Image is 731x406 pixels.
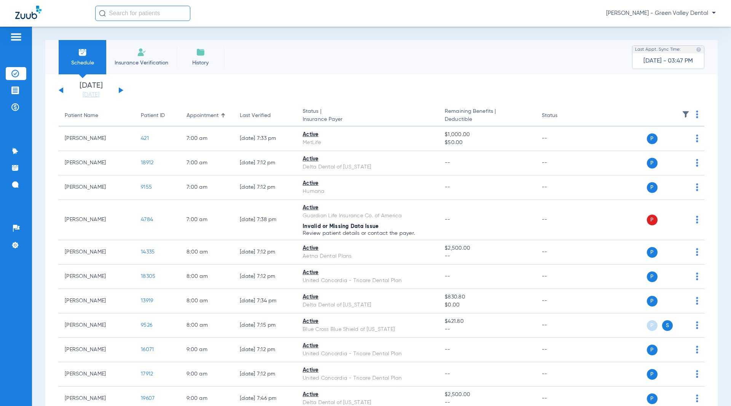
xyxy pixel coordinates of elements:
[59,313,135,338] td: [PERSON_NAME]
[187,112,228,120] div: Appointment
[68,82,114,99] li: [DATE]
[445,139,529,147] span: $50.00
[693,369,731,406] iframe: Chat Widget
[234,200,297,240] td: [DATE] 7:38 PM
[303,391,433,399] div: Active
[141,185,152,190] span: 9155
[303,244,433,252] div: Active
[141,160,153,165] span: 18912
[662,320,673,331] span: S
[647,215,658,225] span: P
[59,240,135,265] td: [PERSON_NAME]
[112,59,171,67] span: Insurance Verification
[445,116,529,124] span: Deductible
[643,57,693,65] span: [DATE] - 03:47 PM
[303,163,433,171] div: Delta Dental of [US_STATE]
[303,224,378,229] span: Invalid or Missing Data Issue
[536,362,587,387] td: --
[187,112,219,120] div: Appointment
[647,158,658,168] span: P
[696,321,698,329] img: group-dot-blue.svg
[65,112,98,120] div: Patient Name
[647,296,658,307] span: P
[234,338,297,362] td: [DATE] 7:12 PM
[234,151,297,175] td: [DATE] 7:12 PM
[647,369,658,380] span: P
[196,48,205,57] img: History
[445,131,529,139] span: $1,000.00
[303,366,433,374] div: Active
[445,252,529,260] span: --
[536,127,587,151] td: --
[647,320,658,331] span: P
[445,301,529,309] span: $0.00
[445,391,529,399] span: $2,500.00
[696,183,698,191] img: group-dot-blue.svg
[234,240,297,265] td: [DATE] 7:12 PM
[696,216,698,223] img: group-dot-blue.svg
[647,182,658,193] span: P
[141,112,165,120] div: Patient ID
[696,159,698,167] img: group-dot-blue.svg
[536,175,587,200] td: --
[182,59,219,67] span: History
[445,217,450,222] span: --
[141,323,152,328] span: 9526
[536,265,587,289] td: --
[303,277,433,285] div: United Concordia - Tricare Dental Plan
[99,10,106,17] img: Search Icon
[303,212,433,220] div: Guardian Life Insurance Co. of America
[647,133,658,144] span: P
[234,127,297,151] td: [DATE] 7:33 PM
[141,371,153,377] span: 17912
[536,338,587,362] td: --
[536,200,587,240] td: --
[445,185,450,190] span: --
[303,374,433,382] div: United Concordia - Tricare Dental Plan
[536,240,587,265] td: --
[647,271,658,282] span: P
[303,131,433,139] div: Active
[303,231,433,236] p: Review patient details or contact the payer.
[696,248,698,256] img: group-dot-blue.svg
[303,188,433,196] div: Humana
[303,252,433,260] div: Aetna Dental Plans
[445,318,529,326] span: $421.80
[180,175,234,200] td: 7:00 AM
[59,127,135,151] td: [PERSON_NAME]
[141,347,154,352] span: 16071
[141,396,155,401] span: 19607
[180,151,234,175] td: 7:00 AM
[536,313,587,338] td: --
[303,116,433,124] span: Insurance Payer
[10,32,22,42] img: hamburger-icon
[141,136,149,141] span: 421
[180,240,234,265] td: 8:00 AM
[303,269,433,277] div: Active
[696,47,701,52] img: last sync help info
[141,249,155,255] span: 14335
[59,265,135,289] td: [PERSON_NAME]
[59,175,135,200] td: [PERSON_NAME]
[180,289,234,313] td: 8:00 AM
[303,318,433,326] div: Active
[180,313,234,338] td: 8:00 AM
[180,127,234,151] td: 7:00 AM
[536,289,587,313] td: --
[59,200,135,240] td: [PERSON_NAME]
[303,350,433,358] div: United Concordia - Tricare Dental Plan
[234,289,297,313] td: [DATE] 7:34 PM
[234,265,297,289] td: [DATE] 7:12 PM
[439,105,535,127] th: Remaining Benefits |
[696,346,698,353] img: group-dot-blue.svg
[445,371,450,377] span: --
[59,338,135,362] td: [PERSON_NAME]
[696,273,698,280] img: group-dot-blue.svg
[445,244,529,252] span: $2,500.00
[180,265,234,289] td: 8:00 AM
[234,362,297,387] td: [DATE] 7:12 PM
[59,289,135,313] td: [PERSON_NAME]
[141,217,153,222] span: 4784
[59,151,135,175] td: [PERSON_NAME]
